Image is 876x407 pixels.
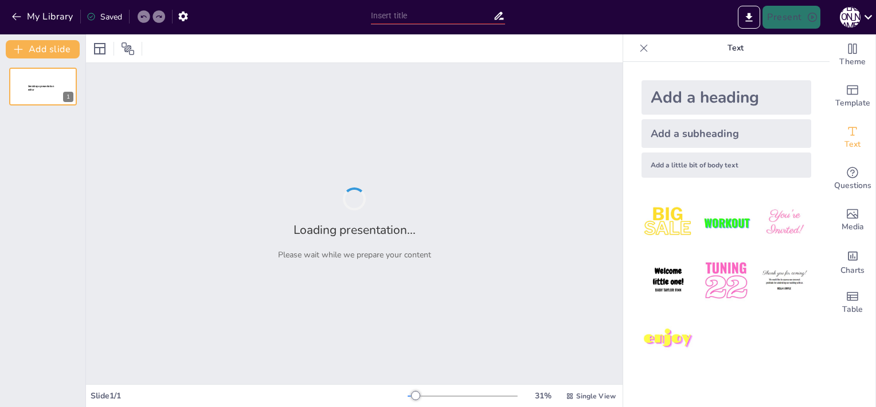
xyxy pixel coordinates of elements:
[840,7,861,28] div: [PERSON_NAME]
[830,76,875,117] div: Add ready made slides
[844,138,861,151] span: Text
[642,80,811,115] div: Add a heading
[830,117,875,158] div: Add text boxes
[840,6,861,29] button: [PERSON_NAME]
[758,196,811,249] img: 3.jpeg
[28,85,54,91] span: Sendsteps presentation editor
[830,241,875,282] div: Add charts and graphs
[642,254,695,307] img: 4.jpeg
[762,6,820,29] button: Present
[738,6,760,29] button: Export to PowerPoint
[63,92,73,102] div: 1
[699,254,753,307] img: 5.jpeg
[642,119,811,148] div: Add a subheading
[576,392,616,401] span: Single View
[830,34,875,76] div: Change the overall theme
[91,390,408,401] div: Slide 1 / 1
[842,303,863,316] span: Table
[121,42,135,56] span: Position
[835,97,870,109] span: Template
[840,264,865,277] span: Charts
[91,40,109,58] div: Layout
[6,40,80,58] button: Add slide
[839,56,866,68] span: Theme
[830,282,875,323] div: Add a table
[642,312,695,366] img: 7.jpeg
[758,254,811,307] img: 6.jpeg
[830,199,875,241] div: Add images, graphics, shapes or video
[87,11,122,22] div: Saved
[642,152,811,178] div: Add a little bit of body text
[294,222,416,238] h2: Loading presentation...
[529,390,557,401] div: 31 %
[9,7,78,26] button: My Library
[642,196,695,249] img: 1.jpeg
[371,7,494,24] input: Insert title
[830,158,875,199] div: Get real-time input from your audience
[842,221,864,233] span: Media
[653,34,818,62] p: Text
[278,249,431,260] p: Please wait while we prepare your content
[834,179,871,192] span: Questions
[699,196,753,249] img: 2.jpeg
[9,68,77,105] div: Sendsteps presentation editor1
